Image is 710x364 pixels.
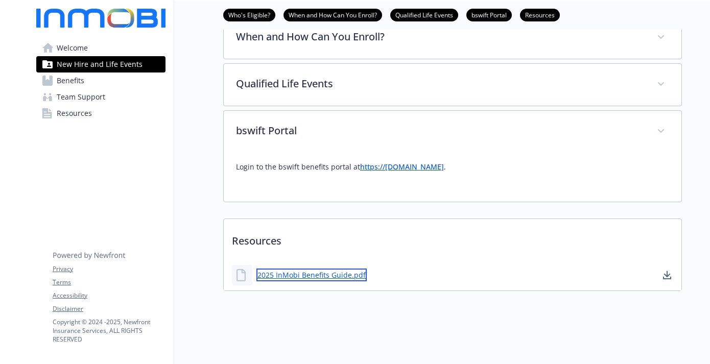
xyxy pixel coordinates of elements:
[223,10,275,19] a: Who's Eligible?
[390,10,458,19] a: Qualified Life Events
[53,304,165,313] a: Disclaimer
[661,269,673,281] a: download document
[36,40,165,56] a: Welcome
[36,105,165,122] a: Resources
[385,162,444,172] a: [DOMAIN_NAME]
[236,76,645,91] p: Qualified Life Events
[53,291,165,300] a: Accessibility
[57,105,92,122] span: Resources
[236,161,669,173] p: Login to the bswift benefits portal at .
[36,89,165,105] a: Team Support
[57,56,143,72] span: New Hire and Life Events
[36,56,165,72] a: New Hire and Life Events
[57,40,88,56] span: Welcome
[53,264,165,274] a: Privacy
[224,17,681,59] div: When and How Can You Enroll?
[360,162,385,172] a: https://
[57,72,84,89] span: Benefits
[57,89,105,105] span: Team Support
[224,64,681,106] div: Qualified Life Events
[224,111,681,153] div: bswift Portal
[256,269,367,281] a: 2025 InMobi Benefits Guide.pdf
[53,318,165,344] p: Copyright © 2024 - 2025 , Newfront Insurance Services, ALL RIGHTS RESERVED
[224,153,681,202] div: bswift Portal
[53,278,165,287] a: Terms
[236,29,645,44] p: When and How Can You Enroll?
[236,123,645,138] p: bswift Portal
[283,10,382,19] a: When and How Can You Enroll?
[36,72,165,89] a: Benefits
[224,219,681,257] p: Resources
[466,10,512,19] a: bswift Portal
[520,10,560,19] a: Resources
